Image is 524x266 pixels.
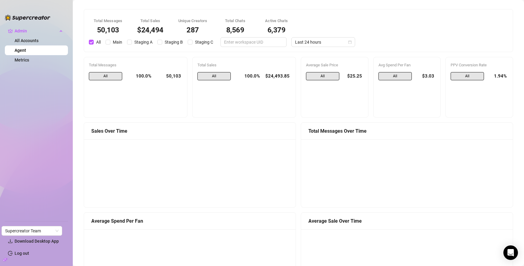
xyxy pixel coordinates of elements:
div: 8,569 [222,26,249,34]
div: 6,379 [263,26,290,34]
a: All Accounts [15,38,39,43]
span: Main [110,39,125,45]
div: 1.94% [489,72,508,81]
div: Total Sales [137,18,164,24]
div: Unique Creators [178,18,207,24]
span: Last 24 hours [295,38,351,47]
span: Staging A [132,39,155,45]
div: 50,103 [156,72,182,81]
span: All [89,72,122,81]
span: download [8,239,13,244]
a: Log out [15,251,29,256]
span: Supercreator Team [5,226,59,235]
a: Agent [15,48,26,53]
div: Active Chats [263,18,290,24]
div: Average Spend Per Fan [91,217,288,225]
span: calendar [348,40,352,44]
div: Total Sales [197,62,291,68]
div: Total Chats [222,18,249,24]
span: crown [8,28,13,33]
span: All [378,72,412,81]
div: Sales Over Time [91,127,288,135]
div: Total Messages [89,62,182,68]
span: Staging B [162,39,185,45]
div: 287 [178,26,207,34]
div: 50,103 [94,26,123,34]
input: Enter workspace UID [224,39,278,45]
div: Total Messages Over Time [308,127,506,135]
div: Avg Spend Per Fan [378,62,436,68]
div: Open Intercom Messenger [503,245,518,260]
span: build [3,258,7,262]
div: $24,494 [137,26,164,34]
div: PPV Conversion Rate [451,62,508,68]
div: $3.03 [417,72,436,81]
img: logo-BBDzfeDw.svg [5,15,50,21]
div: $25.25 [344,72,363,81]
div: $24,493.85 [265,72,291,81]
div: 100.0% [127,72,151,81]
a: Metrics [15,58,29,62]
span: Staging C [193,39,216,45]
div: Average Sale Price [306,62,363,68]
span: All [94,39,103,45]
span: Download Desktop App [15,239,59,244]
div: Average Sale Over Time [308,217,506,225]
span: All [306,72,339,81]
div: Total Messages [94,18,123,24]
div: 100.0% [236,72,260,81]
span: All [451,72,484,81]
span: All [197,72,231,81]
span: Admin [15,26,58,36]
